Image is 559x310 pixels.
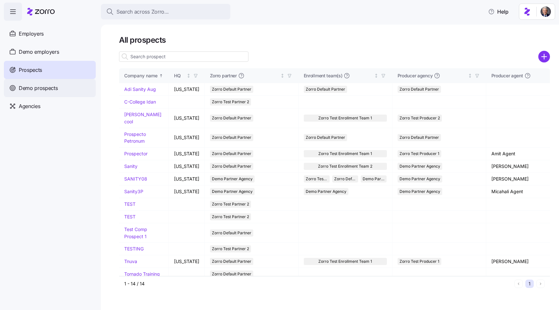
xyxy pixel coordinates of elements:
input: Search prospect [119,51,248,62]
span: Demo Partner Agency [400,163,440,170]
span: Demo Partner Agency [212,175,253,183]
span: Zorro Default Partner [400,134,439,141]
button: Search across Zorro... [101,4,230,19]
span: Zorro Test Partner 2 [212,201,249,208]
a: TESTING [124,246,144,251]
span: Search across Zorro... [116,8,169,16]
a: Prospecto Petronum [124,131,146,144]
th: Producer agencyNot sorted [392,68,486,83]
td: [US_STATE] [169,108,205,128]
span: Zorro Test Enrollment Team 1 [318,258,372,265]
td: [US_STATE] [169,148,205,160]
span: Demo prospects [19,84,58,92]
span: Zorro Test Enrollment Team 1 [318,115,372,122]
div: Not sorted [468,73,472,78]
span: Zorro Default Partner [212,115,251,122]
span: Zorro Test Enrollment Team 1 [318,150,372,157]
td: [US_STATE] [169,173,205,185]
a: Agencies [4,97,96,115]
span: Zorro Default Partner [212,271,251,278]
svg: add icon [538,51,550,62]
div: Not sorted [186,73,191,78]
div: Not sorted [374,73,378,78]
span: Producer agency [398,72,433,79]
span: Demo Partner Agency [212,188,253,195]
a: Demo employers [4,43,96,61]
button: Next page [536,280,545,288]
th: Zorro partnerNot sorted [205,68,299,83]
span: Zorro Default Partner [212,258,251,265]
span: Zorro Test Producer 2 [400,115,440,122]
span: Zorro Default Partner [212,163,251,170]
div: Not sorted [280,73,285,78]
div: Company name [124,72,158,79]
span: Demo Partner Agency [306,188,346,195]
span: Demo Partner Agency [400,188,440,195]
span: Demo Partner Agency [363,175,385,183]
a: TEST [124,201,136,207]
span: Zorro Test Partner 2 [212,213,249,220]
td: [US_STATE] [169,83,205,96]
span: Zorro Default Partner [306,134,345,141]
img: 1dcb4e5d-e04d-4770-96a8-8d8f6ece5bdc-1719926415027.jpeg [541,6,551,17]
h1: All prospects [119,35,550,45]
td: [US_STATE] [169,185,205,198]
div: Sorted ascending [159,73,163,78]
div: 1 - 14 / 14 [124,281,512,287]
td: [US_STATE] [169,160,205,173]
span: Zorro Default Partner [212,150,251,157]
a: Employers [4,25,96,43]
button: Previous page [514,280,523,288]
span: Zorro partner [210,72,237,79]
span: Enrollment team(s) [304,72,343,79]
button: Help [483,5,514,18]
a: Sanity3P [124,189,143,194]
a: Sanity [124,163,137,169]
a: Tornado Training [124,271,160,277]
div: HQ [174,72,185,79]
span: Zorro Test Producer 1 [400,258,439,265]
span: Zorro Default Partner [306,86,345,93]
span: Zorro Default Partner [334,175,356,183]
th: Enrollment team(s)Not sorted [299,68,392,83]
a: Tnuva [124,259,137,264]
th: HQNot sorted [169,68,205,83]
span: Prospects [19,66,42,74]
span: Zorro Test Partner 2 [212,245,249,252]
th: Company nameSorted ascending [119,68,169,83]
span: Zorro Test Partner 2 [212,98,249,105]
td: [US_STATE] [169,128,205,148]
span: Employers [19,30,44,38]
span: Producer agent [491,72,523,79]
button: 1 [525,280,534,288]
span: Zorro Default Partner [212,134,251,141]
a: [PERSON_NAME] cool [124,112,161,124]
span: Demo employers [19,48,59,56]
a: Prospects [4,61,96,79]
td: [US_STATE] [169,255,205,268]
span: Agencies [19,102,40,110]
a: C-College Idan [124,99,156,105]
span: Help [488,8,509,16]
a: Adi Sanity Aug [124,86,156,92]
span: Zorro Test Enrollment Team 2 [318,163,372,170]
span: Zorro Test Enrollment Team 1 [306,175,328,183]
a: Demo prospects [4,79,96,97]
span: Zorro Default Partner [400,86,439,93]
a: SANITY08 [124,176,147,182]
span: Zorro Test Producer 1 [400,150,439,157]
span: Zorro Default Partner [212,229,251,237]
span: Zorro Default Partner [212,86,251,93]
a: Prospector [124,151,148,156]
a: Test Comp Prospect 1 [124,227,147,239]
a: TEST [124,214,136,219]
span: Demo Partner Agency [400,175,440,183]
